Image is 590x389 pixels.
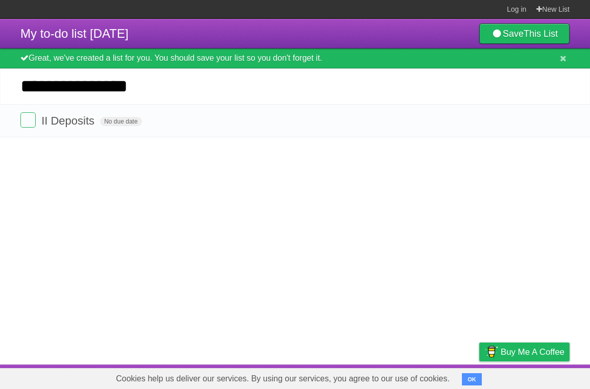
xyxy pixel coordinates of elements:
a: About [343,367,365,386]
span: Buy me a coffee [501,343,564,361]
b: This List [524,29,558,39]
a: Buy me a coffee [479,343,570,361]
span: II Deposits [41,114,97,127]
a: Privacy [466,367,493,386]
a: SaveThis List [479,23,570,44]
a: Suggest a feature [505,367,570,386]
span: My to-do list [DATE] [20,27,129,40]
label: Done [20,112,36,128]
span: No due date [100,117,141,126]
a: Developers [377,367,419,386]
span: Cookies help us deliver our services. By using our services, you agree to our use of cookies. [106,369,460,389]
a: Terms [431,367,454,386]
button: OK [462,373,482,385]
img: Buy me a coffee [484,343,498,360]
